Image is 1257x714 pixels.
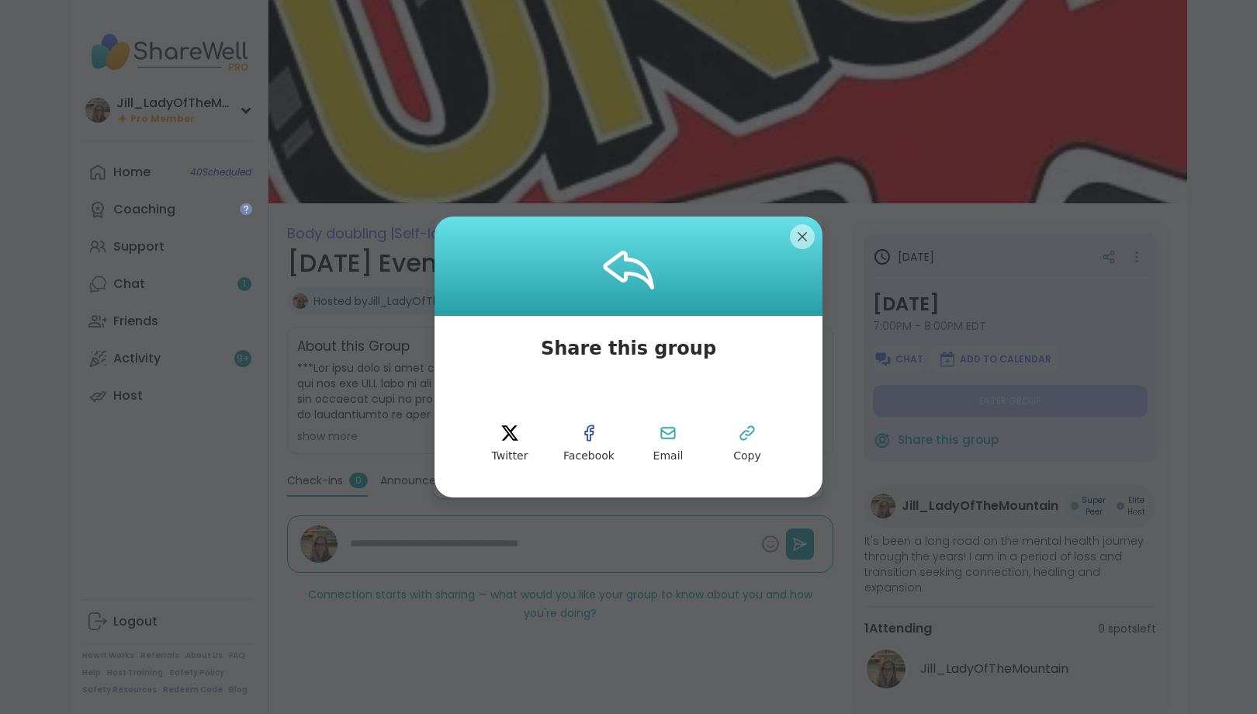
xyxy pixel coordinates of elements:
[633,409,703,479] button: Email
[492,449,528,464] span: Twitter
[475,409,545,479] button: twitter
[475,409,545,479] button: Twitter
[554,409,624,479] button: Facebook
[522,316,735,381] span: Share this group
[733,449,761,464] span: Copy
[653,449,684,464] span: Email
[563,449,615,464] span: Facebook
[554,409,624,479] button: facebook
[712,409,782,479] button: Copy
[240,203,252,215] iframe: Spotlight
